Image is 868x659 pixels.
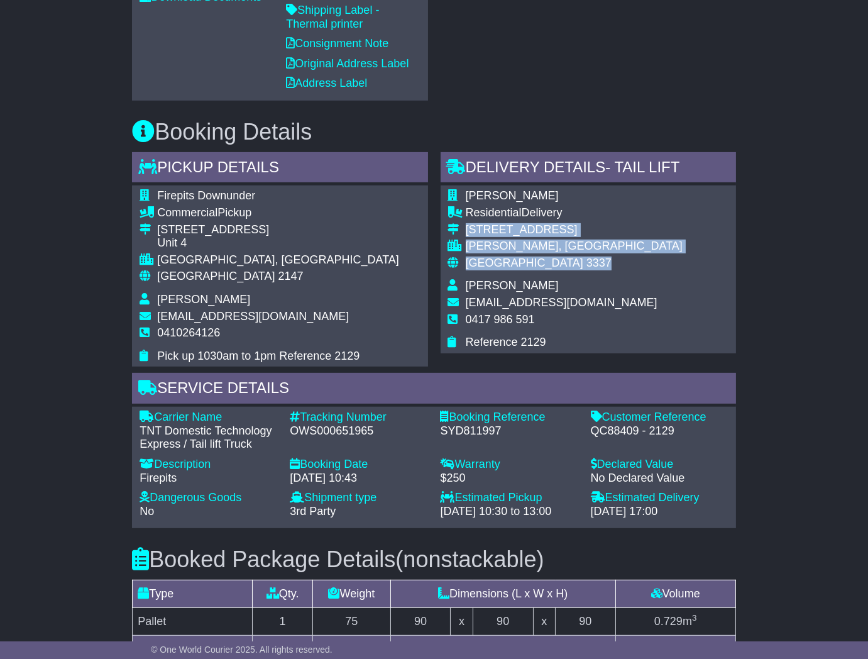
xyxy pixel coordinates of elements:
[286,57,409,70] a: Original Address Label
[466,223,683,237] div: [STREET_ADDRESS]
[278,270,304,282] span: 2147
[286,77,367,89] a: Address Label
[312,580,390,607] td: Weight
[140,491,277,505] div: Dangerous Goods
[151,645,332,655] span: © One World Courier 2025. All rights reserved.
[157,326,220,339] span: 0410264126
[466,189,559,202] span: [PERSON_NAME]
[140,424,277,451] div: TNT Domestic Technology Express / Tail lift Truck
[692,613,697,623] sup: 3
[133,607,253,635] td: Pallet
[466,206,522,219] span: Residential
[395,546,544,572] span: (nonstackable)
[286,4,379,30] a: Shipping Label - Thermal printer
[605,158,679,175] span: - Tail Lift
[615,607,735,635] td: m
[253,607,313,635] td: 1
[591,458,728,472] div: Declared Value
[586,257,612,269] span: 3337
[157,189,255,202] span: Firepits Downunder
[440,458,578,472] div: Warranty
[132,152,427,186] div: Pickup Details
[591,424,728,438] div: QC88409 - 2129
[157,350,360,362] span: Pick up 1030am to 1pm Reference 2129
[390,580,615,607] td: Dimensions (L x W x H)
[615,580,735,607] td: Volume
[466,240,683,253] div: [PERSON_NAME], [GEOGRAPHIC_DATA]
[133,580,253,607] td: Type
[466,296,657,309] span: [EMAIL_ADDRESS][DOMAIN_NAME]
[441,152,736,186] div: Delivery Details
[140,472,277,485] div: Firepits
[132,547,736,572] h3: Booked Package Details
[440,472,578,485] div: $250
[440,505,578,519] div: [DATE] 10:30 to 13:00
[591,472,728,485] div: No Declared Value
[157,206,399,220] div: Pickup
[591,491,728,505] div: Estimated Delivery
[157,253,399,267] div: [GEOGRAPHIC_DATA], [GEOGRAPHIC_DATA]
[157,206,217,219] span: Commercial
[290,424,427,438] div: OWS000651965
[132,119,736,145] h3: Booking Details
[440,424,578,438] div: SYD811997
[157,270,275,282] span: [GEOGRAPHIC_DATA]
[390,607,451,635] td: 90
[466,206,683,220] div: Delivery
[290,472,427,485] div: [DATE] 10:43
[466,279,559,292] span: [PERSON_NAME]
[286,37,388,50] a: Consignment Note
[440,411,578,424] div: Booking Reference
[290,458,427,472] div: Booking Date
[253,580,313,607] td: Qty.
[312,607,390,635] td: 75
[157,310,349,323] span: [EMAIL_ADDRESS][DOMAIN_NAME]
[591,505,728,519] div: [DATE] 17:00
[157,236,399,250] div: Unit 4
[440,491,578,505] div: Estimated Pickup
[290,505,336,518] span: 3rd Party
[157,223,399,237] div: [STREET_ADDRESS]
[140,411,277,424] div: Carrier Name
[132,373,736,407] div: Service Details
[466,313,535,326] span: 0417 986 591
[290,411,427,424] div: Tracking Number
[473,607,533,635] td: 90
[533,607,556,635] td: x
[466,336,546,348] span: Reference 2129
[451,607,473,635] td: x
[157,293,250,306] span: [PERSON_NAME]
[466,257,583,269] span: [GEOGRAPHIC_DATA]
[140,458,277,472] div: Description
[140,505,154,518] span: No
[290,491,427,505] div: Shipment type
[556,607,616,635] td: 90
[654,615,683,628] span: 0.729
[591,411,728,424] div: Customer Reference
